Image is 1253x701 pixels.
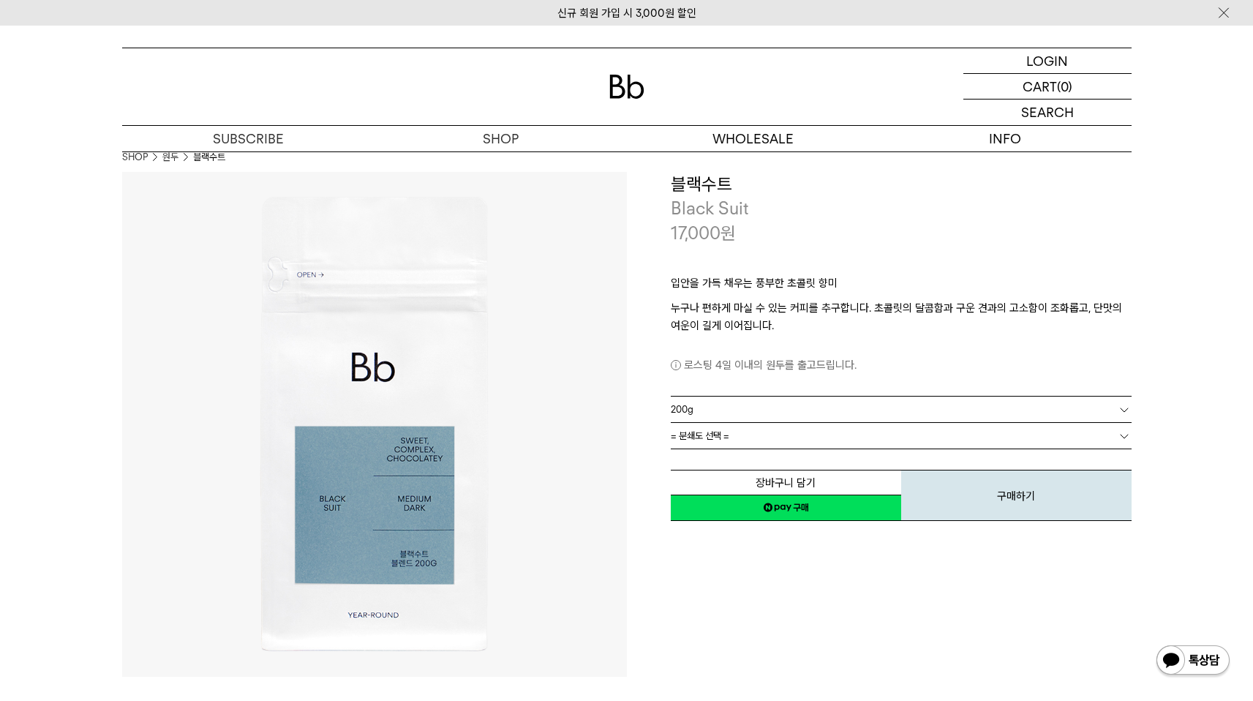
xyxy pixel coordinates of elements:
p: LOGIN [1026,48,1068,73]
img: 카카오톡 채널 1:1 채팅 버튼 [1155,644,1231,679]
h3: 블랙수트 [671,172,1132,197]
a: SHOP [122,150,148,165]
p: SEARCH [1021,100,1074,125]
a: SHOP [375,126,627,151]
p: 누구나 편하게 마실 수 있는 커피를 추구합니다. 초콜릿의 달콤함과 구운 견과의 고소함이 조화롭고, 단맛의 여운이 길게 이어집니다. [671,299,1132,334]
span: = 분쇄도 선택 = [671,423,729,449]
a: 새창 [671,495,901,521]
p: 로스팅 4일 이내의 원두를 출고드립니다. [671,356,1132,374]
a: LOGIN [963,48,1132,74]
p: Black Suit [671,196,1132,221]
img: 로고 [609,75,644,99]
span: 원 [720,222,736,244]
a: 원두 [162,150,178,165]
p: (0) [1057,74,1072,99]
p: 입안을 가득 채우는 풍부한 초콜릿 향미 [671,274,1132,299]
button: 장바구니 담기 [671,470,901,495]
a: SUBSCRIBE [122,126,375,151]
li: 블랙수트 [193,150,225,165]
a: 신규 회원 가입 시 3,000원 할인 [557,7,696,20]
button: 구매하기 [901,470,1132,521]
p: WHOLESALE [627,126,879,151]
p: INFO [879,126,1132,151]
p: CART [1023,74,1057,99]
a: CART (0) [963,74,1132,100]
p: 17,000 [671,221,736,246]
img: 블랙수트 [122,172,627,677]
span: 200g [671,397,693,422]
